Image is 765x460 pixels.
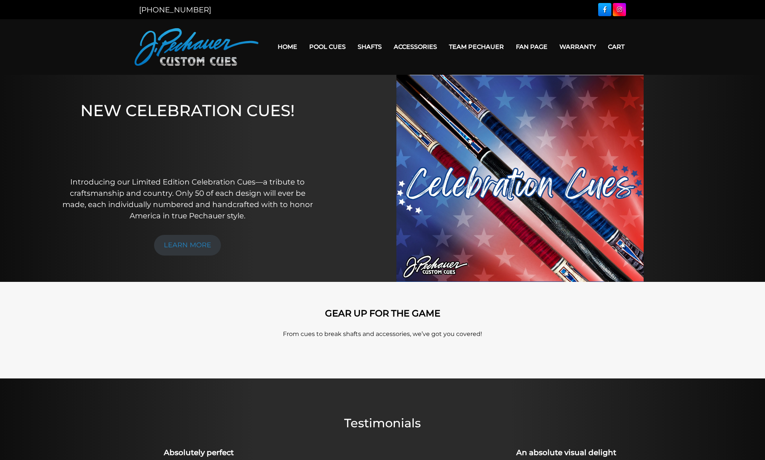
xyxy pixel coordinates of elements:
h1: NEW CELEBRATION CUES! [61,101,314,166]
strong: GEAR UP FOR THE GAME [325,308,440,319]
a: Accessories [388,37,443,56]
h3: An absolute visual delight [387,447,746,458]
a: Cart [602,37,630,56]
p: Introducing our Limited Edition Celebration Cues—a tribute to craftsmanship and country. Only 50 ... [61,176,314,221]
a: [PHONE_NUMBER] [139,5,211,14]
a: LEARN MORE [154,235,221,256]
a: Home [272,37,303,56]
p: From cues to break shafts and accessories, we’ve got you covered! [168,330,597,339]
h3: Absolutely perfect [19,447,378,458]
a: Team Pechauer [443,37,510,56]
a: Shafts [352,37,388,56]
img: Pechauer Custom Cues [135,28,259,66]
a: Pool Cues [303,37,352,56]
a: Warranty [553,37,602,56]
a: Fan Page [510,37,553,56]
